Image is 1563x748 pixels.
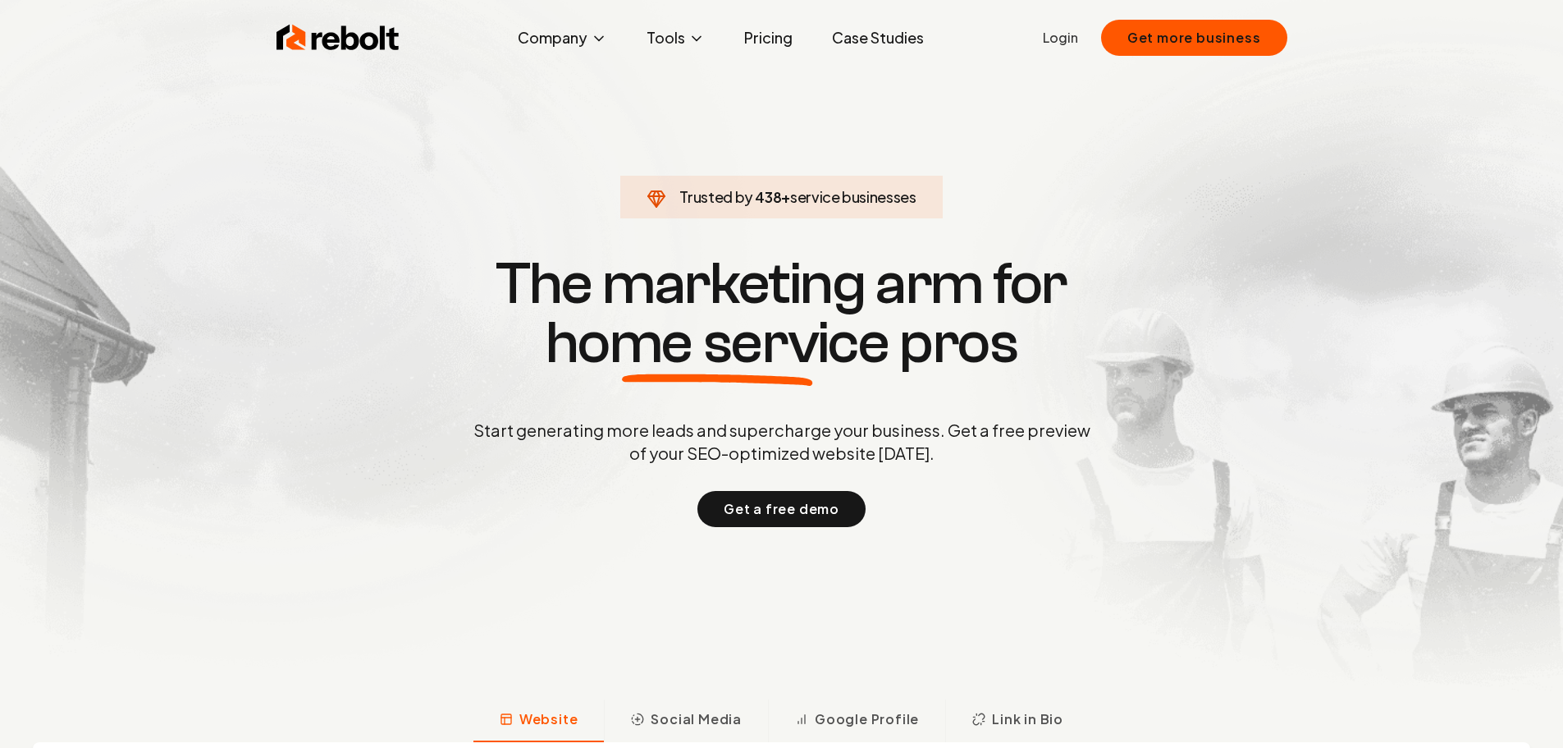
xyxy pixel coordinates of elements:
button: Get a free demo [697,491,866,527]
span: Link in Bio [992,709,1063,729]
img: Rebolt Logo [276,21,400,54]
span: 438 [755,186,781,209]
span: home service [546,314,889,373]
button: Link in Bio [945,700,1090,742]
p: Start generating more leads and supercharge your business. Get a free preview of your SEO-optimiz... [470,419,1094,465]
button: Website [473,700,605,742]
span: Social Media [651,709,742,729]
button: Social Media [604,700,768,742]
button: Google Profile [768,700,945,742]
a: Pricing [731,21,806,54]
button: Company [505,21,620,54]
span: + [781,187,790,206]
a: Login [1043,28,1078,48]
button: Tools [633,21,718,54]
a: Case Studies [819,21,937,54]
span: Google Profile [815,709,919,729]
span: service businesses [790,187,916,206]
h1: The marketing arm for pros [388,255,1176,373]
span: Trusted by [679,187,752,206]
button: Get more business [1101,20,1287,56]
span: Website [519,709,578,729]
